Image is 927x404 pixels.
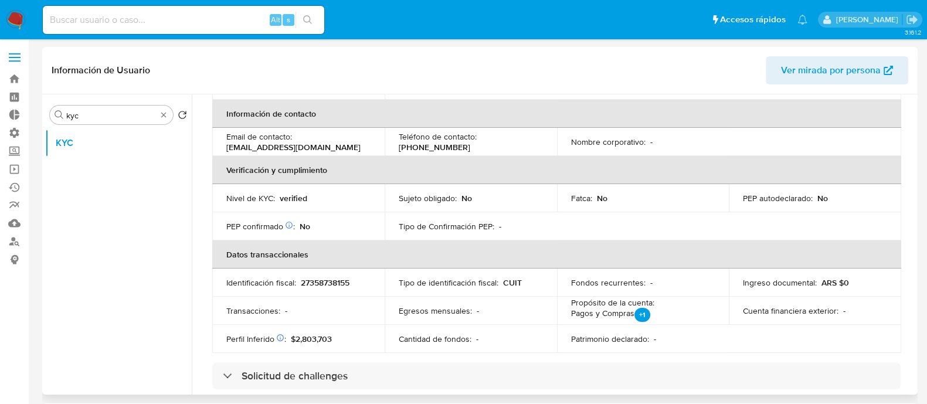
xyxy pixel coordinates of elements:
a: Notificaciones [797,15,807,25]
p: [PHONE_NUMBER] [399,142,470,152]
p: Identificación fiscal : [226,277,296,288]
input: Buscar usuario o caso... [43,12,324,28]
span: $2,803,703 [291,333,332,345]
p: Tipo de Confirmación PEP : [399,221,494,232]
p: - [285,305,287,316]
p: ARS $0 [821,277,849,288]
button: search-icon [296,12,320,28]
p: PEP autodeclarado : [743,193,813,203]
span: Alt [271,14,280,25]
p: - [476,334,478,344]
th: Verificación y cumplimiento [212,156,901,184]
p: - [499,221,501,232]
button: Volver al orden por defecto [178,110,187,123]
h3: Solicitud de challenges [242,369,348,382]
p: Egresos mensuales : [399,305,472,316]
p: Fatca : [571,193,592,203]
th: Datos transaccionales [212,240,901,269]
p: verified [280,193,307,203]
button: Borrar [159,110,168,120]
p: Ingreso documental : [743,277,817,288]
p: Perfil Inferido : [226,334,286,344]
p: No [300,221,310,232]
div: Solicitud de challenges [212,362,901,389]
p: Patrimonio declarado : [571,334,649,344]
p: - [843,305,845,316]
p: - [650,137,653,147]
a: Salir [906,13,918,26]
p: Tipo de identificación fiscal : [399,277,498,288]
h1: Información de Usuario [52,64,150,76]
p: Teléfono de contacto : [399,131,477,142]
p: No [461,193,472,203]
p: Propósito de la cuenta : [571,297,654,308]
p: Nivel de KYC : [226,193,275,203]
p: Nombre corporativo : [571,137,646,147]
p: Fondos recurrentes : [571,277,646,288]
p: Sujeto obligado : [399,193,457,203]
span: s [287,14,290,25]
span: Ver mirada por persona [781,56,881,84]
button: Buscar [55,110,64,120]
button: Ver mirada por persona [766,56,908,84]
p: Pagos y Compras [571,308,650,324]
p: - [654,334,656,344]
p: Transacciones : [226,305,280,316]
p: +1 [634,308,650,322]
p: Cuenta financiera exterior : [743,305,838,316]
p: - [650,277,653,288]
p: yanina.loff@mercadolibre.com [836,14,902,25]
p: - [477,305,479,316]
p: CUIT [503,277,522,288]
button: KYC [45,129,192,157]
th: Información de contacto [212,100,901,128]
p: Email de contacto : [226,131,292,142]
p: Cantidad de fondos : [399,334,471,344]
p: PEP confirmado : [226,221,295,232]
p: 27358738155 [301,277,349,288]
p: [EMAIL_ADDRESS][DOMAIN_NAME] [226,142,361,152]
p: No [597,193,607,203]
span: Accesos rápidos [720,13,786,26]
p: No [817,193,828,203]
input: Buscar [66,110,157,121]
